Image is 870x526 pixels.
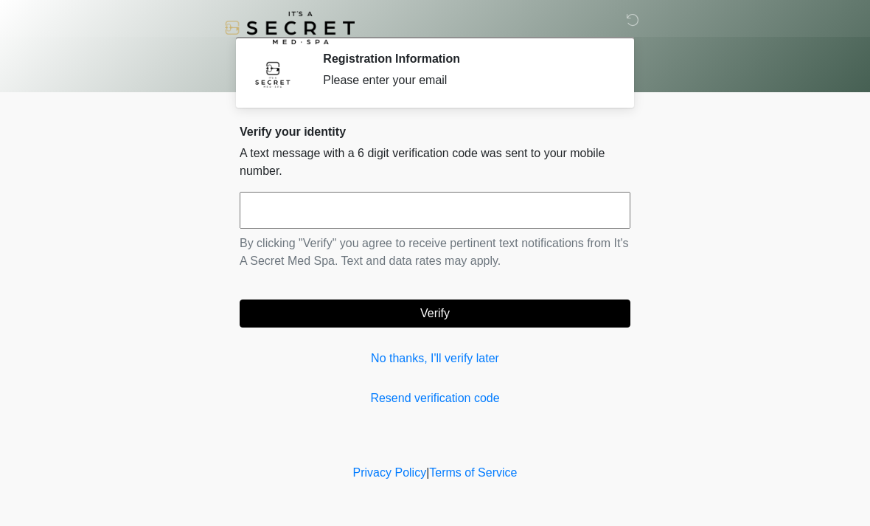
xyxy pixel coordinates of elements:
[240,390,630,407] a: Resend verification code
[251,52,295,96] img: Agent Avatar
[240,300,630,328] button: Verify
[323,72,608,89] div: Please enter your email
[429,466,517,479] a: Terms of Service
[240,145,630,180] p: A text message with a 6 digit verification code was sent to your mobile number.
[240,350,630,367] a: No thanks, I'll verify later
[225,11,355,44] img: It's A Secret Med Spa Logo
[240,235,630,270] p: By clicking "Verify" you agree to receive pertinent text notifications from It's A Secret Med Spa...
[240,125,630,139] h2: Verify your identity
[353,466,427,479] a: Privacy Policy
[323,52,608,66] h2: Registration Information
[426,466,429,479] a: |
